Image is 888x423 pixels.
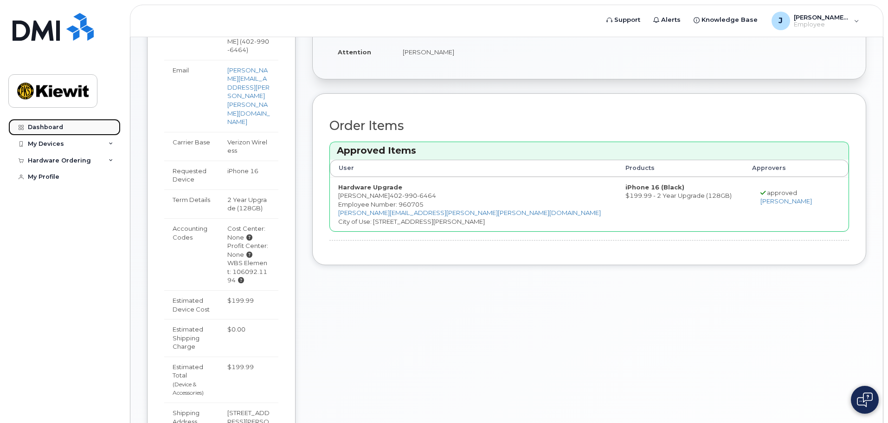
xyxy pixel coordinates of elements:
[219,357,278,403] td: $199.99
[164,357,219,403] td: Estimated Total
[661,15,681,25] span: Alerts
[164,161,219,189] td: Requested Device
[760,197,812,205] a: [PERSON_NAME]
[219,22,278,60] td: [PERSON_NAME] ( )
[617,160,744,176] th: Products
[330,177,617,232] td: [PERSON_NAME] City of Use: [STREET_ADDRESS][PERSON_NAME]
[394,42,849,62] td: [PERSON_NAME]
[329,119,849,133] h2: Order Items
[337,144,842,157] h3: Approved Items
[164,319,219,357] td: Estimated Shipping Charge
[227,66,270,125] a: [PERSON_NAME][EMAIL_ADDRESS][PERSON_NAME][PERSON_NAME][DOMAIN_NAME]
[338,209,601,216] a: [PERSON_NAME][EMAIL_ADDRESS][PERSON_NAME][PERSON_NAME][DOMAIN_NAME]
[227,38,269,54] span: 402
[219,189,278,218] td: 2 Year Upgrade (128GB)
[687,11,764,29] a: Knowledge Base
[600,11,647,29] a: Support
[227,224,270,241] div: Cost Center: None
[417,192,436,199] span: 6464
[779,15,783,26] span: J
[338,201,424,208] span: Employee Number: 960705
[227,241,270,259] div: Profit Center: None
[164,189,219,218] td: Term Details
[164,290,219,319] td: Estimated Device Cost
[390,192,436,199] span: 402
[338,183,402,191] strong: Hardware Upgrade
[227,259,270,285] div: WBS Element: 106092.1194
[219,319,278,357] td: $0.00
[164,218,219,290] td: Accounting Codes
[164,132,219,161] td: Carrier Base
[219,132,278,161] td: Verizon Wireless
[164,22,219,60] td: Employee
[219,290,278,319] td: $199.99
[402,192,417,199] span: 990
[647,11,687,29] a: Alerts
[794,13,849,21] span: [PERSON_NAME].[PERSON_NAME]
[164,60,219,132] td: Email
[765,12,866,30] div: Jon.Samson
[219,161,278,189] td: iPhone 16
[857,392,873,407] img: Open chat
[617,177,744,232] td: $199.99 - 2 Year Upgrade (128GB)
[330,160,617,176] th: User
[701,15,758,25] span: Knowledge Base
[254,38,269,45] span: 990
[338,48,371,56] strong: Attention
[173,381,204,397] small: (Device & Accessories)
[767,189,797,196] span: approved
[794,21,849,28] span: Employee
[614,15,640,25] span: Support
[227,46,246,53] span: 6464
[744,160,831,176] th: Approvers
[625,183,684,191] strong: iPhone 16 (Black)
